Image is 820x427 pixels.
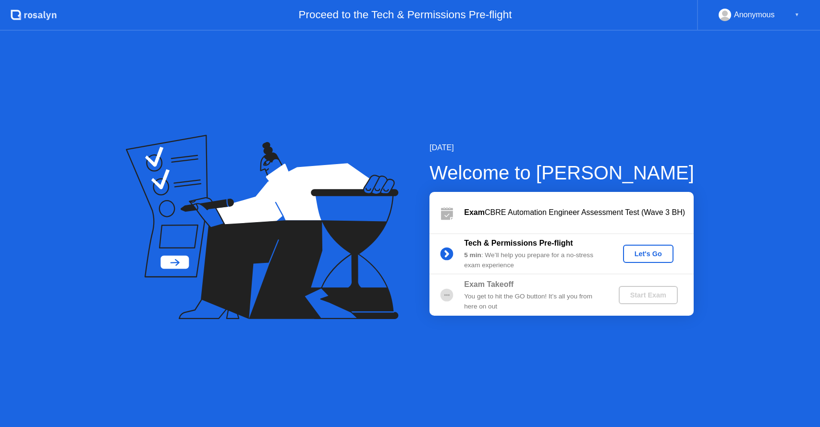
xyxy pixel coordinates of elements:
div: Start Exam [623,291,674,299]
b: Exam Takeoff [464,280,514,288]
div: Anonymous [734,9,775,21]
div: : We’ll help you prepare for a no-stress exam experience [464,250,602,270]
b: Exam [464,208,485,216]
div: You get to hit the GO button! It’s all you from here on out [464,292,602,311]
b: 5 min [464,251,481,259]
div: ▼ [795,9,799,21]
div: Let's Go [627,250,670,258]
button: Start Exam [619,286,678,304]
b: Tech & Permissions Pre-flight [464,239,573,247]
button: Let's Go [623,245,673,263]
div: CBRE Automation Engineer Assessment Test (Wave 3 BH) [464,207,694,218]
div: [DATE] [429,142,694,154]
div: Welcome to [PERSON_NAME] [429,158,694,187]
